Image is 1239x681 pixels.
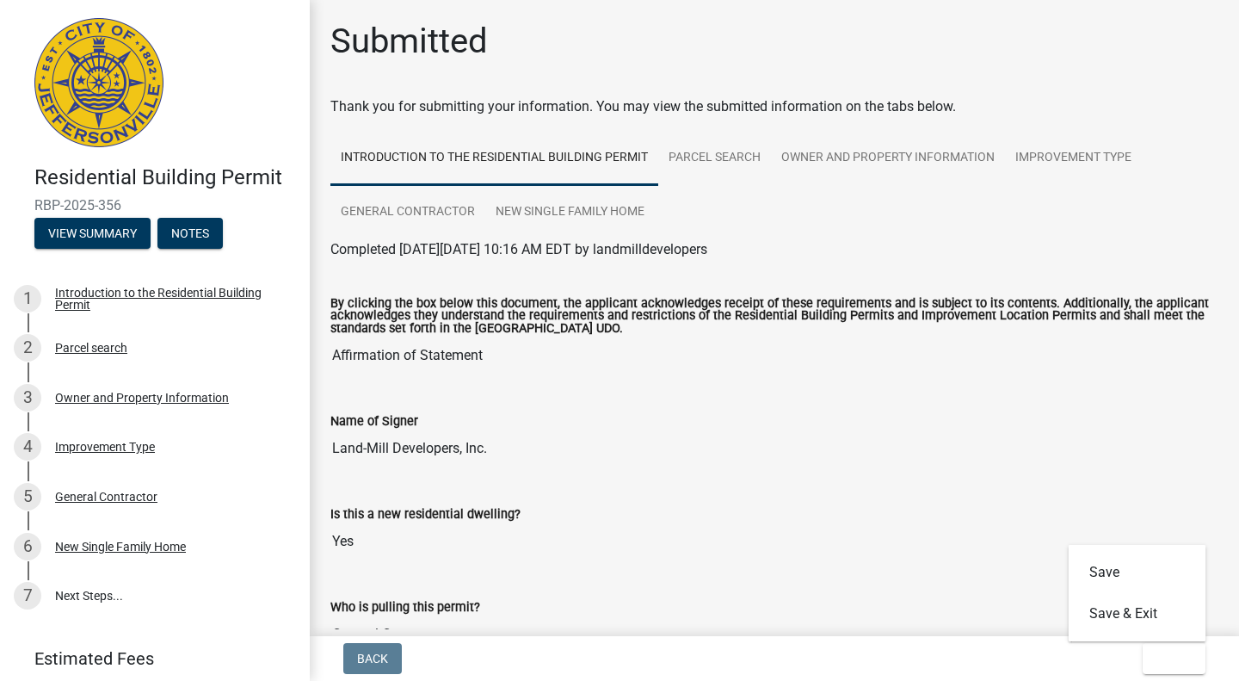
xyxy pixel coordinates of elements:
[14,483,41,511] div: 5
[1069,545,1206,641] div: Exit
[330,416,418,428] label: Name of Signer
[1005,131,1142,186] a: Improvement Type
[14,533,41,560] div: 6
[330,298,1218,335] label: By clicking the box below this document, the applicant acknowledges receipt of these requirements...
[157,227,223,241] wm-modal-confirm: Notes
[55,342,127,354] div: Parcel search
[330,131,658,186] a: Introduction to the Residential Building Permit
[485,185,655,240] a: New Single Family Home
[55,541,186,553] div: New Single Family Home
[14,641,282,676] a: Estimated Fees
[330,509,521,521] label: Is this a new residential dwelling?
[34,197,275,214] span: RBP-2025-356
[14,384,41,412] div: 3
[343,643,402,674] button: Back
[330,241,707,257] span: Completed [DATE][DATE] 10:16 AM EDT by landmilldevelopers
[55,287,282,311] div: Introduction to the Residential Building Permit
[1069,552,1206,593] button: Save
[771,131,1005,186] a: Owner and Property Information
[14,433,41,461] div: 4
[14,285,41,313] div: 1
[1156,652,1181,666] span: Exit
[330,185,485,240] a: General Contractor
[330,21,488,62] h1: Submitted
[14,334,41,362] div: 2
[14,582,41,610] div: 7
[55,491,157,503] div: General Contractor
[34,218,151,249] button: View Summary
[658,131,771,186] a: Parcel search
[330,602,480,614] label: Who is pulling this permit?
[1143,643,1205,674] button: Exit
[1069,593,1206,635] button: Save & Exit
[330,96,1218,117] div: Thank you for submitting your information. You may view the submitted information on the tabs below.
[357,652,388,666] span: Back
[157,218,223,249] button: Notes
[55,392,229,404] div: Owner and Property Information
[34,165,296,190] h4: Residential Building Permit
[55,441,155,453] div: Improvement Type
[34,18,163,147] img: City of Jeffersonville, Indiana
[34,227,151,241] wm-modal-confirm: Summary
